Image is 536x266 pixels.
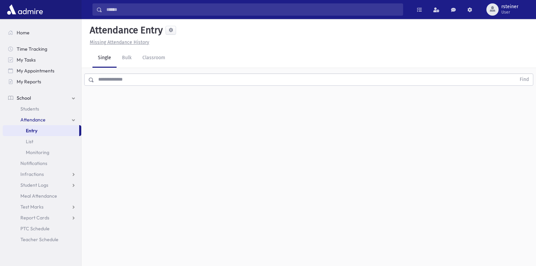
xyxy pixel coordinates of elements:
[87,24,163,36] h5: Attendance Entry
[3,234,81,245] a: Teacher Schedule
[17,46,47,52] span: Time Tracking
[501,10,518,15] span: User
[3,169,81,180] a: Infractions
[3,65,81,76] a: My Appointments
[17,30,30,36] span: Home
[17,79,41,85] span: My Reports
[3,44,81,54] a: Time Tracking
[20,182,48,188] span: Student Logs
[3,93,81,103] a: School
[20,171,44,177] span: Infractions
[17,68,54,74] span: My Appointments
[87,39,149,45] a: Missing Attendance History
[3,103,81,114] a: Students
[20,160,47,166] span: Notifications
[3,223,81,234] a: PTC Schedule
[20,204,44,210] span: Test Marks
[26,149,49,155] span: Monitoring
[3,54,81,65] a: My Tasks
[3,27,81,38] a: Home
[3,212,81,223] a: Report Cards
[117,49,137,68] a: Bulk
[26,128,37,134] span: Entry
[20,106,39,112] span: Students
[3,76,81,87] a: My Reports
[17,95,31,101] span: School
[3,180,81,190] a: Student Logs
[20,117,46,123] span: Attendance
[3,190,81,201] a: Meal Attendance
[20,193,57,199] span: Meal Attendance
[3,125,79,136] a: Entry
[102,3,403,16] input: Search
[516,74,533,85] button: Find
[3,136,81,147] a: List
[92,49,117,68] a: Single
[20,226,50,232] span: PTC Schedule
[3,114,81,125] a: Attendance
[3,201,81,212] a: Test Marks
[20,215,49,221] span: Report Cards
[90,39,149,45] u: Missing Attendance History
[501,4,518,10] span: rsteiner
[3,158,81,169] a: Notifications
[5,3,45,16] img: AdmirePro
[26,138,33,145] span: List
[3,147,81,158] a: Monitoring
[20,236,58,243] span: Teacher Schedule
[137,49,171,68] a: Classroom
[17,57,36,63] span: My Tasks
